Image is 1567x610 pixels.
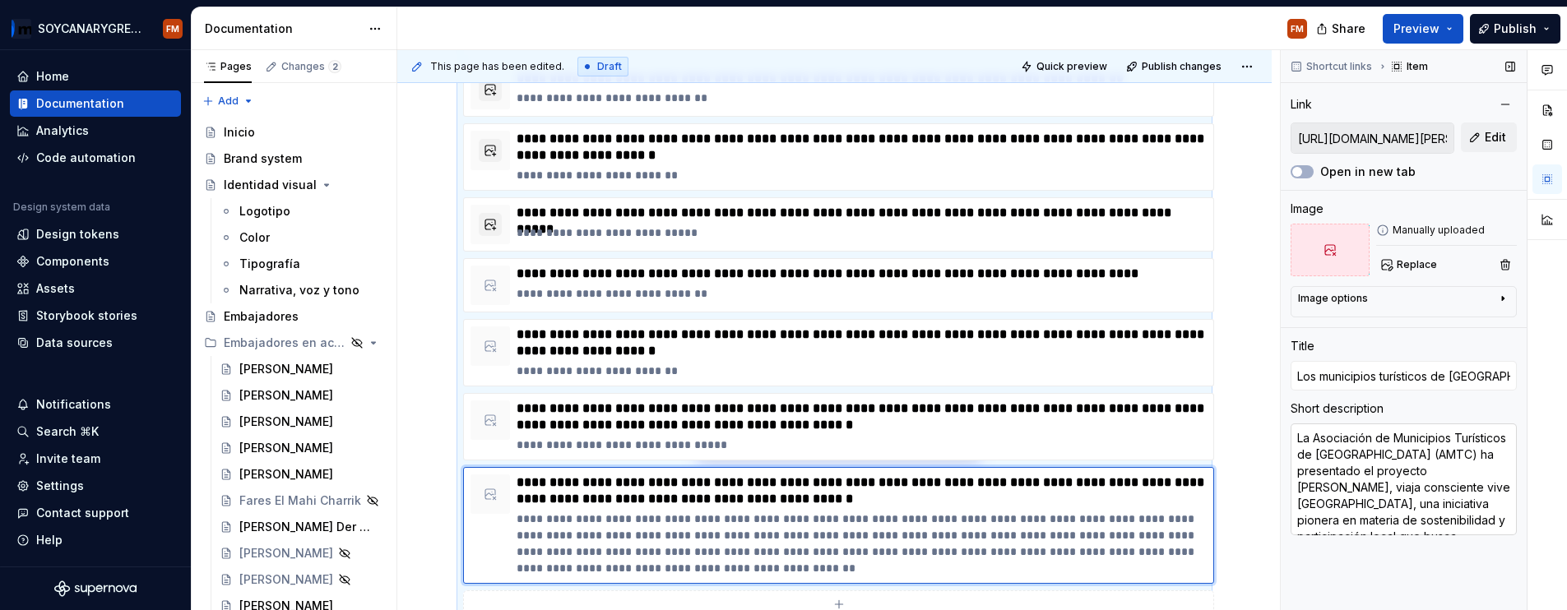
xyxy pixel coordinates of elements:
[197,303,390,330] a: Embajadores
[239,361,333,377] div: [PERSON_NAME]
[204,60,252,73] div: Pages
[281,60,341,73] div: Changes
[10,418,181,445] button: Search ⌘K
[328,60,341,73] span: 2
[213,488,390,514] a: Fares El Mahi Charrik
[10,275,181,302] a: Assets
[10,221,181,247] a: Design tokens
[239,571,333,588] div: [PERSON_NAME]
[1308,14,1376,44] button: Share
[1397,258,1437,271] span: Replace
[239,545,333,561] div: [PERSON_NAME]
[213,540,390,566] a: [PERSON_NAME]
[12,19,31,39] img: cb4637db-e7ba-439a-b7a7-bb3932b880a6.png
[197,330,390,356] div: Embajadores en acción
[13,201,110,214] div: Design system data
[430,60,564,73] span: This page has been edited.
[1306,60,1372,73] span: Shortcut links
[224,308,299,325] div: Embajadores
[1036,60,1107,73] span: Quick preview
[1016,55,1115,78] button: Quick preview
[10,527,181,553] button: Help
[54,580,137,597] svg: Supernova Logo
[10,303,181,329] a: Storybook stories
[218,95,239,108] span: Add
[10,446,181,472] a: Invite team
[213,409,390,435] a: [PERSON_NAME]
[36,478,84,494] div: Settings
[36,396,111,413] div: Notifications
[1121,55,1229,78] button: Publish changes
[239,203,290,220] div: Logotipo
[166,22,179,35] div: FM
[224,150,302,167] div: Brand system
[1291,400,1384,417] div: Short description
[36,226,119,243] div: Design tokens
[224,335,345,351] div: Embajadores en acción
[197,90,259,113] button: Add
[213,224,390,251] a: Color
[38,21,143,37] div: SOYCANARYGREEN
[36,280,75,297] div: Assets
[1286,55,1379,78] button: Shortcut links
[205,21,360,37] div: Documentation
[239,414,333,430] div: [PERSON_NAME]
[213,435,390,461] a: [PERSON_NAME]
[239,466,333,483] div: [PERSON_NAME]
[597,60,622,73] span: Draft
[1291,201,1324,217] div: Image
[10,63,181,90] a: Home
[197,146,390,172] a: Brand system
[1298,292,1509,312] button: Image options
[213,251,390,277] a: Tipografía
[213,461,390,488] a: [PERSON_NAME]
[213,356,390,382] a: [PERSON_NAME]
[36,95,124,112] div: Documentation
[1494,21,1537,37] span: Publish
[36,335,113,351] div: Data sources
[239,387,333,404] div: [PERSON_NAME]
[239,492,361,509] div: Fares El Mahi Charrik
[239,519,375,535] div: [PERSON_NAME] Der Tweer
[36,532,63,548] div: Help
[36,150,136,166] div: Code automation
[239,256,300,272] div: Tipografía
[1291,22,1304,35] div: FM
[10,145,181,171] a: Code automation
[197,172,390,198] a: Identidad visual
[224,124,255,141] div: Inicio
[1461,122,1517,152] button: Edit
[239,229,270,246] div: Color
[10,473,181,499] a: Settings
[213,514,390,540] a: [PERSON_NAME] Der Tweer
[1291,361,1517,390] input: Add title
[1376,224,1517,237] div: Manually uploaded
[1383,14,1463,44] button: Preview
[36,68,69,85] div: Home
[1470,14,1560,44] button: Publish
[1332,21,1365,37] span: Share
[10,500,181,526] button: Contact support
[1142,60,1222,73] span: Publish changes
[1298,292,1368,305] div: Image options
[10,391,181,418] button: Notifications
[1291,96,1312,113] div: Link
[213,198,390,224] a: Logotipo
[3,11,188,46] button: SOYCANARYGREENFM
[224,177,317,193] div: Identidad visual
[10,90,181,117] a: Documentation
[239,282,359,298] div: Narrativa, voz y tono
[197,119,390,146] a: Inicio
[10,330,181,356] a: Data sources
[213,277,390,303] a: Narrativa, voz y tono
[10,248,181,275] a: Components
[239,440,333,456] div: [PERSON_NAME]
[1376,253,1444,276] button: Replace
[36,307,137,324] div: Storybook stories
[36,505,129,521] div: Contact support
[1485,129,1506,146] span: Edit
[36,423,99,440] div: Search ⌘K
[213,382,390,409] a: [PERSON_NAME]
[1291,338,1314,354] div: Title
